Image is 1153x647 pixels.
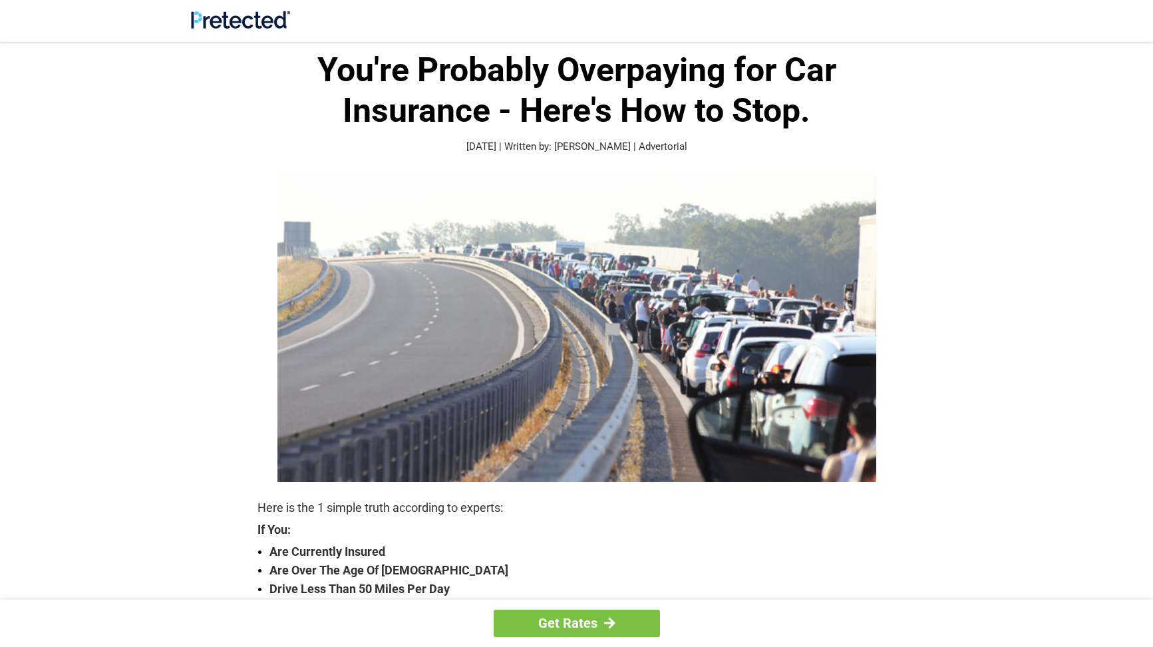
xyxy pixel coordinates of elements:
strong: Are Over The Age Of [DEMOGRAPHIC_DATA] [269,561,896,580]
a: Get Rates [494,610,660,637]
img: Site Logo [191,11,290,29]
strong: Are Currently Insured [269,542,896,561]
a: Site Logo [191,19,290,31]
strong: Drive Less Than 50 Miles Per Day [269,580,896,598]
p: Here is the 1 simple truth according to experts: [257,499,896,517]
strong: If You: [257,524,896,536]
strong: Live In A Qualified Zip Code [269,598,896,617]
h1: You're Probably Overpaying for Car Insurance - Here's How to Stop. [257,50,896,131]
p: [DATE] | Written by: [PERSON_NAME] | Advertorial [257,139,896,154]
